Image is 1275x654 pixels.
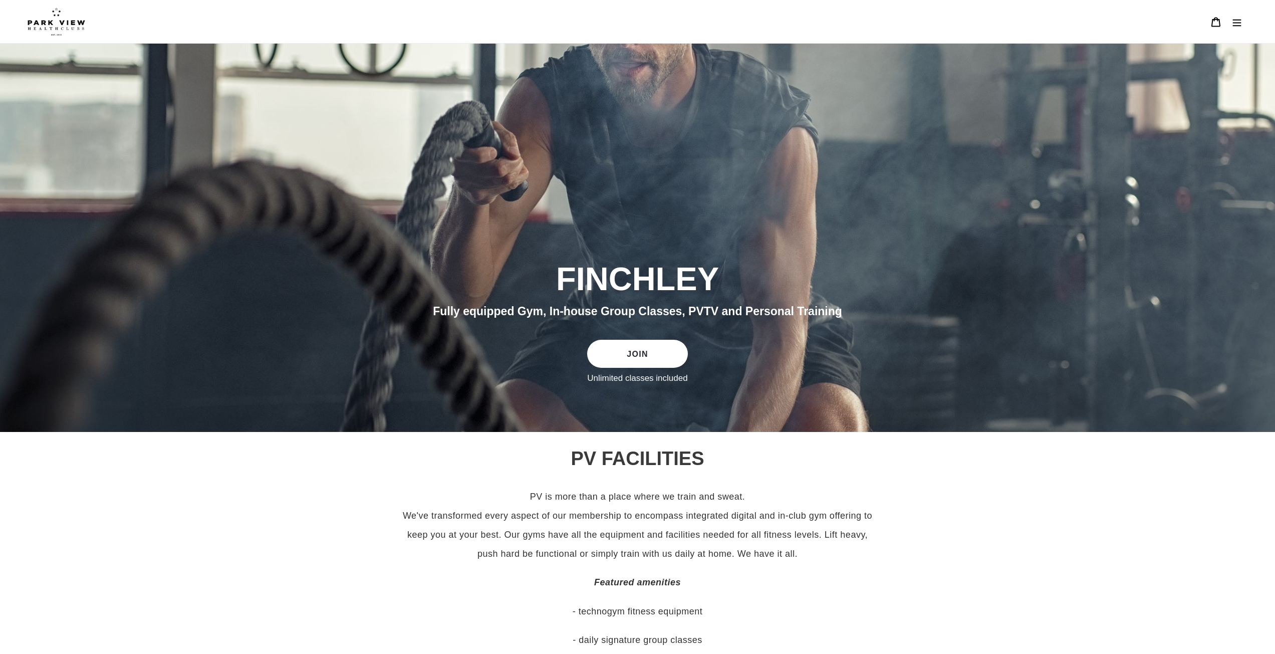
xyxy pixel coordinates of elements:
p: - technogym fitness equipment [397,602,878,621]
h2: FINCHLEY [365,260,911,299]
img: Park view health clubs is a gym near you. [28,8,85,36]
p: - daily signature group classes [397,630,878,649]
button: Menu [1226,11,1247,33]
label: Unlimited classes included [587,373,687,384]
p: PV is more than a place where we train and sweat. We've transformed every aspect of our membershi... [397,487,878,563]
h2: PV FACILITIES [365,447,911,470]
a: JOIN [587,340,687,368]
em: Featured amenities [594,577,681,587]
span: Fully equipped Gym, In-house Group Classes, PVTV and Personal Training [433,305,842,318]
